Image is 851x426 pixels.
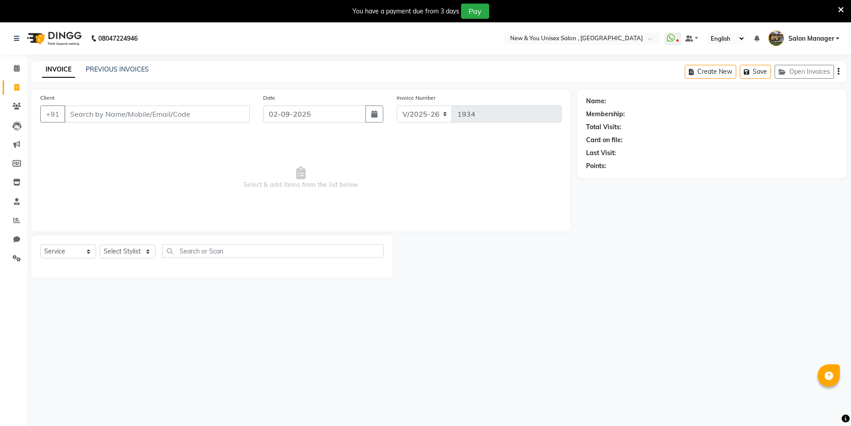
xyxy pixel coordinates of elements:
[586,135,623,145] div: Card on file:
[98,26,138,51] b: 08047224946
[586,122,621,132] div: Total Visits:
[86,65,149,73] a: PREVIOUS INVOICES
[263,94,275,102] label: Date
[586,148,616,158] div: Last Visit:
[397,94,436,102] label: Invoice Number
[42,62,75,78] a: INVOICE
[768,30,784,46] img: Salon Manager
[586,161,606,171] div: Points:
[775,65,834,79] button: Open Invoices
[40,133,562,223] span: Select & add items from the list below
[40,94,54,102] label: Client
[461,4,489,19] button: Pay
[586,110,625,119] div: Membership:
[40,105,65,122] button: +91
[23,26,84,51] img: logo
[64,105,250,122] input: Search by Name/Mobile/Email/Code
[740,65,771,79] button: Save
[162,244,384,258] input: Search or Scan
[352,7,459,16] div: You have a payment due from 3 days
[788,34,834,43] span: Salon Manager
[813,390,842,417] iframe: chat widget
[586,97,606,106] div: Name:
[685,65,736,79] button: Create New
